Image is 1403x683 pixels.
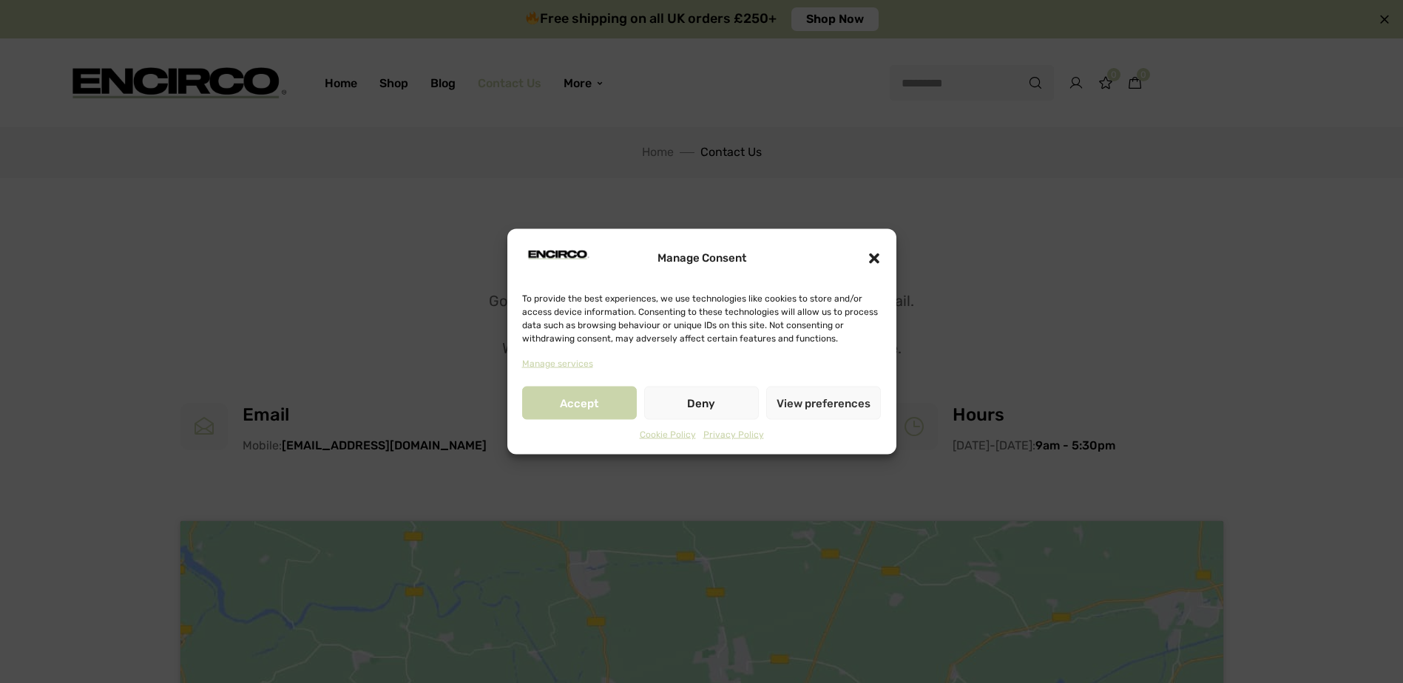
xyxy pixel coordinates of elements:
[522,240,594,270] img: Encirco Logo
[522,387,637,420] button: Accept
[640,427,696,444] a: Cookie Policy
[522,291,880,344] div: To provide the best experiences, we use technologies like cookies to store and/or access device i...
[867,251,882,265] div: Close dialogue
[644,387,759,420] button: Deny
[703,427,764,444] a: Privacy Policy
[657,248,746,268] div: Manage Consent
[766,387,881,420] button: View preferences
[522,356,593,372] a: Manage services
